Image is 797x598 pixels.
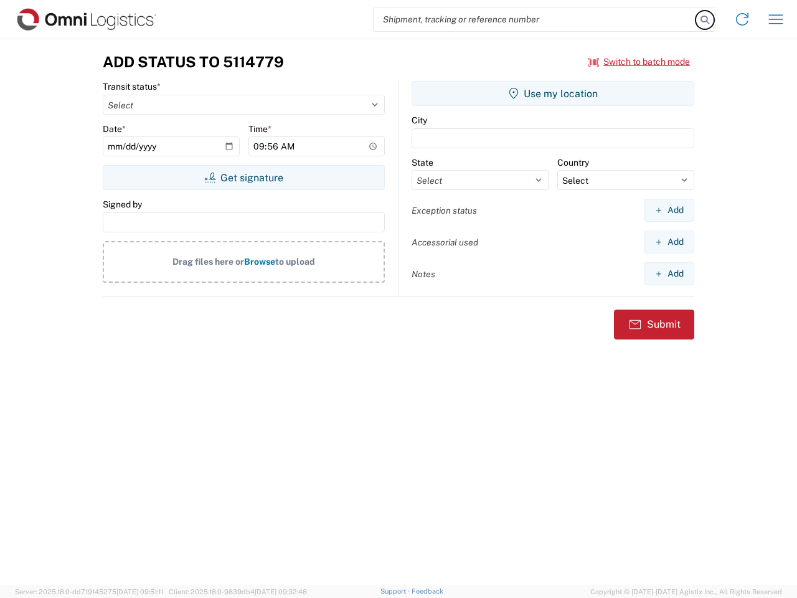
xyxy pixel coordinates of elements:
[644,230,694,254] button: Add
[103,199,142,210] label: Signed by
[172,257,244,267] span: Drag files here or
[248,123,271,135] label: Time
[412,115,427,126] label: City
[412,268,435,280] label: Notes
[374,7,696,31] input: Shipment, tracking or reference number
[412,205,477,216] label: Exception status
[644,262,694,285] button: Add
[614,310,694,339] button: Submit
[412,237,478,248] label: Accessorial used
[103,123,126,135] label: Date
[275,257,315,267] span: to upload
[255,588,307,596] span: [DATE] 09:32:48
[169,588,307,596] span: Client: 2025.18.0-9839db4
[103,165,385,190] button: Get signature
[15,588,163,596] span: Server: 2025.18.0-dd719145275
[412,587,443,595] a: Feedback
[588,52,690,72] button: Switch to batch mode
[103,81,161,92] label: Transit status
[244,257,275,267] span: Browse
[412,81,694,106] button: Use my location
[116,588,163,596] span: [DATE] 09:51:11
[557,157,589,168] label: Country
[590,586,782,597] span: Copyright © [DATE]-[DATE] Agistix Inc., All Rights Reserved
[103,53,284,71] h3: Add Status to 5114779
[412,157,433,168] label: State
[380,587,412,595] a: Support
[644,199,694,222] button: Add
